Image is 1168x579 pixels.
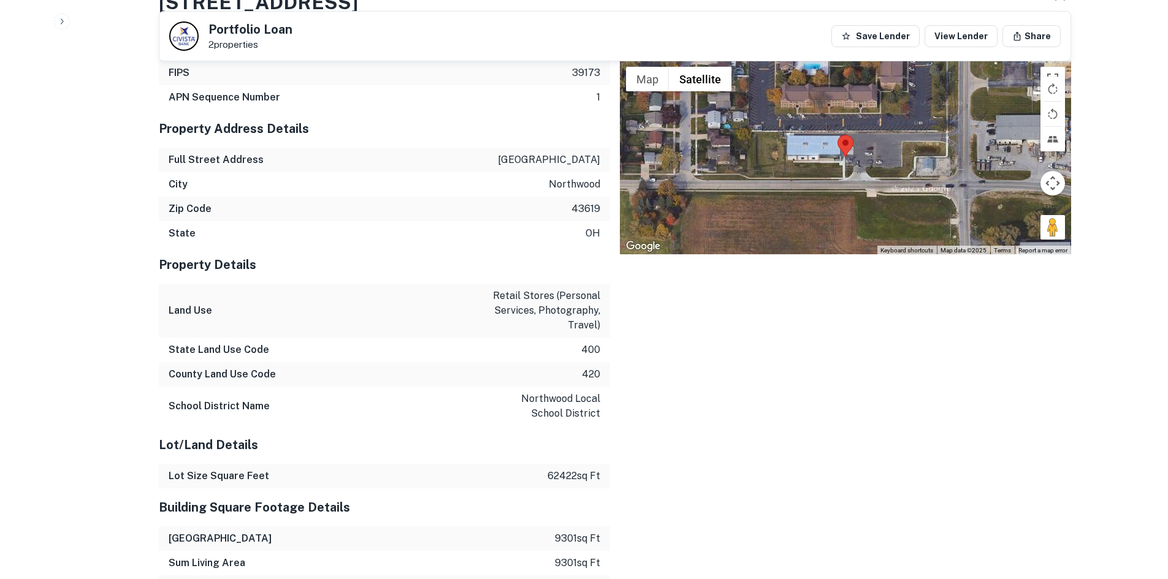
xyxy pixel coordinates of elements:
[626,67,669,91] button: Show street map
[169,90,280,105] h6: APN Sequence Number
[1040,215,1065,240] button: Drag Pegman onto the map to open Street View
[1107,481,1168,540] iframe: Chat Widget
[1002,25,1061,47] button: Share
[169,153,264,167] h6: Full Street Address
[159,498,610,517] h5: Building Square Footage Details
[169,556,245,570] h6: Sum Living Area
[1040,127,1065,151] button: Tilt map
[169,531,272,546] h6: [GEOGRAPHIC_DATA]
[581,342,600,357] p: 400
[1040,67,1065,91] button: Toggle fullscreen view
[555,556,600,570] p: 9301 sq ft
[548,469,600,483] p: 62422 sq ft
[880,246,933,255] button: Keyboard shortcuts
[1040,77,1065,101] button: Rotate map clockwise
[169,367,276,382] h6: County Land Use Code
[159,436,610,454] h5: Lot/Land Details
[169,303,212,318] h6: Land Use
[571,202,600,216] p: 43619
[549,177,600,192] p: northwood
[941,247,987,254] span: Map data ©2025
[208,23,292,36] h5: Portfolio Loan
[169,66,189,80] h6: FIPS
[831,25,920,47] button: Save Lender
[1018,247,1067,254] a: Report a map error
[169,202,212,216] h6: Zip Code
[169,342,269,357] h6: State Land Use Code
[169,226,196,241] h6: State
[597,90,600,105] p: 1
[159,119,610,138] h5: Property Address Details
[490,289,600,333] p: retail stores (personal services, photography, travel)
[498,153,600,167] p: [GEOGRAPHIC_DATA]
[586,226,600,241] p: oh
[208,39,292,50] p: 2 properties
[490,392,600,421] p: northwood local school district
[572,66,600,80] p: 39173
[623,238,663,254] img: Google
[994,247,1011,254] a: Terms (opens in new tab)
[1040,171,1065,195] button: Map camera controls
[1040,102,1065,126] button: Rotate map counterclockwise
[555,531,600,546] p: 9301 sq ft
[169,469,269,483] h6: Lot Size Square Feet
[623,238,663,254] a: Open this area in Google Maps (opens a new window)
[669,67,731,91] button: Show satellite imagery
[925,25,998,47] a: View Lender
[582,367,600,382] p: 420
[159,255,610,274] h5: Property Details
[169,399,270,414] h6: School District Name
[169,177,188,192] h6: City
